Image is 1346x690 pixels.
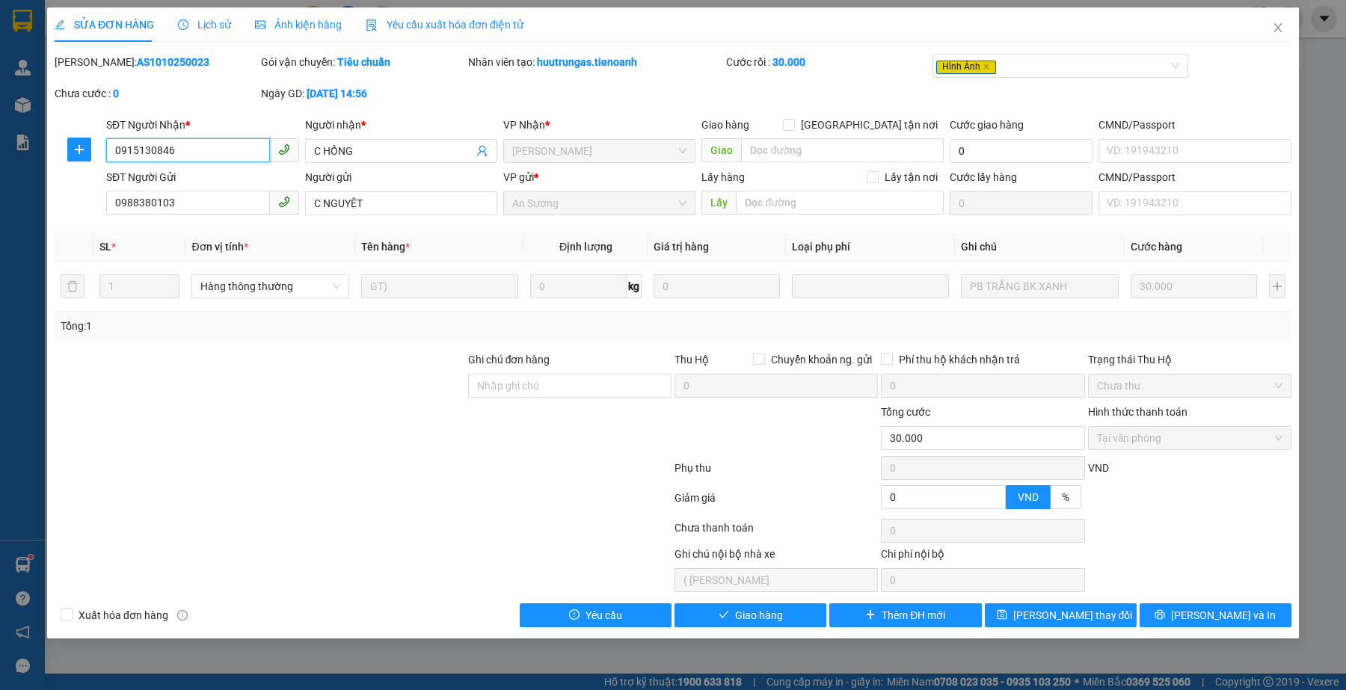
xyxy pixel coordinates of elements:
span: Tên hàng [361,241,410,253]
span: close [1272,22,1284,34]
span: Lấy tận nơi [879,169,944,185]
span: printer [1155,609,1165,621]
button: checkGiao hàng [674,603,826,627]
span: Lịch sử [178,19,231,31]
span: Đơn vị tính [191,241,248,253]
span: [PERSON_NAME] thay đổi [1013,607,1133,623]
input: Cước lấy hàng [950,191,1093,215]
input: Cước giao hàng [950,139,1093,163]
img: icon [366,19,378,31]
button: printer[PERSON_NAME] và In [1140,603,1291,627]
span: VND [1018,491,1039,503]
input: Dọc đường [736,191,944,215]
b: [DATE] 14:56 [307,87,367,99]
span: plus [865,609,876,621]
span: Chưa thu [1097,375,1282,397]
span: SỬA ĐƠN HÀNG [55,19,154,31]
label: Cước lấy hàng [950,171,1017,183]
span: SL [99,241,111,253]
input: Ghi Chú [961,274,1118,298]
span: info-circle [177,610,188,620]
div: CMND/Passport [1098,117,1291,133]
span: exclamation-circle [569,609,580,621]
div: [PERSON_NAME]: [55,54,258,70]
div: Chi phí nội bộ [881,546,1084,568]
input: 0 [1131,274,1257,298]
label: Ghi chú đơn hàng [468,354,550,366]
span: Lấy [701,191,736,215]
span: edit [55,19,65,30]
b: huutrungas.tienoanh [537,56,637,68]
span: Tại văn phòng [1097,427,1282,449]
span: plus [68,144,90,155]
span: Chuyển khoản ng. gửi [765,351,878,368]
span: clock-circle [178,19,188,30]
div: Chưa cước : [55,85,258,102]
span: Giao hàng [701,119,749,131]
span: user-add [476,145,488,157]
span: Thêm ĐH mới [882,607,945,623]
span: Thu Hộ [674,354,709,366]
div: Cước rồi : [726,54,929,70]
b: AS1010250023 [137,56,209,68]
span: VND [1088,462,1109,474]
button: save[PERSON_NAME] thay đổi [985,603,1137,627]
span: Cước hàng [1131,241,1182,253]
span: % [1062,491,1069,503]
span: check [719,609,729,621]
b: Tiêu chuẩn [337,56,390,68]
button: plus [1269,274,1285,298]
th: Ghi chú [955,232,1124,262]
span: Hàng thông thường [200,275,339,298]
span: Giao hàng [735,607,783,623]
label: Hình thức thanh toán [1088,406,1187,418]
span: Yêu cầu xuất hóa đơn điện tử [366,19,523,31]
button: plus [67,138,91,161]
span: Phí thu hộ khách nhận trả [893,351,1026,368]
button: exclamation-circleYêu cầu [520,603,672,627]
span: [GEOGRAPHIC_DATA] tận nơi [795,117,944,133]
b: 30.000 [772,56,805,68]
label: Cước giao hàng [950,119,1024,131]
button: delete [61,274,84,298]
span: Định lượng [559,241,612,253]
div: Nhân viên tạo: [468,54,723,70]
b: 0 [113,87,119,99]
div: CMND/Passport [1098,169,1291,185]
span: save [997,609,1007,621]
div: Ghi chú nội bộ nhà xe [674,546,878,568]
div: Trạng thái Thu Hộ [1088,351,1291,368]
span: Giao [701,138,741,162]
div: Giảm giá [673,490,879,516]
span: [PERSON_NAME] và In [1171,607,1276,623]
span: Yêu cầu [586,607,622,623]
div: SĐT Người Nhận [106,117,298,133]
button: plusThêm ĐH mới [829,603,981,627]
span: phone [278,144,290,155]
span: close [983,63,990,70]
span: VP Nhận [503,119,545,131]
button: Close [1257,7,1299,49]
span: Tổng cước [881,406,930,418]
div: Người nhận [305,117,497,133]
span: Ảnh kiện hàng [255,19,342,31]
div: SĐT Người Gửi [106,169,298,185]
span: Xuất hóa đơn hàng [73,607,174,623]
div: Ngày GD: [261,85,464,102]
span: phone [278,196,290,208]
input: 0 [654,274,780,298]
span: Hình Ảnh [936,61,996,74]
div: Tổng: 1 [61,318,520,334]
input: Dọc đường [741,138,944,162]
span: An Sương [512,192,686,215]
div: Người gửi [305,169,497,185]
span: Lấy hàng [701,171,745,183]
th: Loại phụ phí [786,232,955,262]
span: Cư Kuin [512,140,686,162]
input: Ghi chú đơn hàng [468,374,672,398]
span: Giá trị hàng [654,241,709,253]
div: VP gửi [503,169,695,185]
div: Phụ thu [673,460,879,486]
span: kg [627,274,642,298]
input: VD: Bàn, Ghế [361,274,518,298]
